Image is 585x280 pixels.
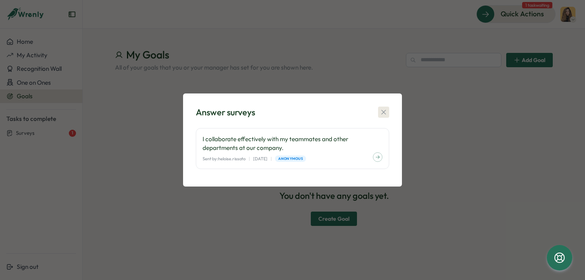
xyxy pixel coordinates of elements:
p: | [249,156,250,162]
p: Sent by: heloise.rissato [203,156,246,162]
span: Anonymous [278,156,303,161]
a: I collaborate effectively with my teammates and other departments at our company.Sent by:heloise.... [196,128,389,169]
p: I collaborate effectively with my teammates and other departments at our company. [203,135,382,152]
p: | [271,156,272,162]
div: Answer surveys [196,106,255,119]
p: [DATE] [253,156,267,162]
